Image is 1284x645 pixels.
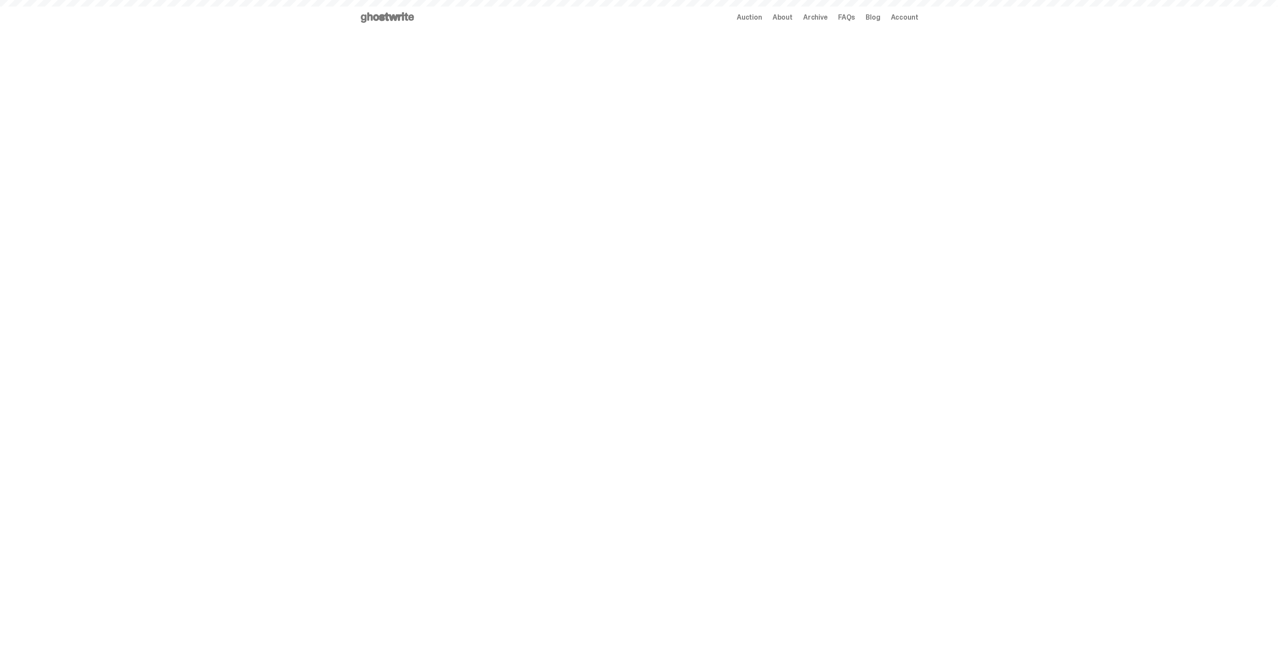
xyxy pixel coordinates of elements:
[803,14,828,21] a: Archive
[866,14,880,21] a: Blog
[891,14,918,21] a: Account
[773,14,793,21] a: About
[737,14,762,21] a: Auction
[838,14,855,21] a: FAQs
